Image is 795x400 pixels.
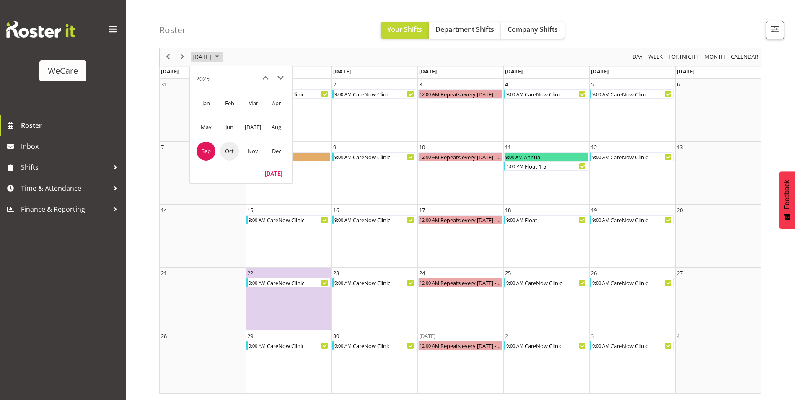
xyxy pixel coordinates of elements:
[419,90,440,98] div: 12:00 AM
[418,89,502,99] div: Repeats every wednesday - Charlotte Courtney Begin From Wednesday, September 3, 2025 at 12:00:00 ...
[501,22,565,39] button: Company Shifts
[505,68,523,75] span: [DATE]
[333,68,351,75] span: [DATE]
[504,278,588,287] div: CareNow Clinic Begin From Thursday, September 25, 2025 at 9:00:00 AM GMT+12:00 Ends At Thursday, ...
[248,341,266,350] div: 9:00 AM
[419,206,425,214] div: 17
[675,268,761,330] td: Saturday, September 27, 2025
[220,118,239,137] span: Jun
[610,341,673,350] div: CareNow Clinic
[677,143,683,151] div: 13
[266,216,330,224] div: CareNow Clinic
[505,216,524,224] div: 9:00 AM
[192,52,212,62] span: [DATE]
[21,203,109,216] span: Finance & Reporting
[352,216,416,224] div: CareNow Clinic
[589,142,675,205] td: Friday, September 12, 2025
[419,278,440,287] div: 12:00 AM
[524,278,588,287] div: CareNow Clinic
[675,330,761,393] td: Saturday, October 4, 2025
[191,52,223,62] button: September 2025
[647,52,664,62] button: Timeline Week
[504,341,588,350] div: CareNow Clinic Begin From Thursday, October 2, 2025 at 9:00:00 AM GMT+13:00 Ends At Thursday, Oct...
[332,152,416,161] div: CareNow Clinic Begin From Tuesday, September 9, 2025 at 9:00:00 AM GMT+12:00 Ends At Tuesday, Sep...
[610,278,673,287] div: CareNow Clinic
[220,142,239,161] span: Oct
[177,52,188,62] button: Next
[160,330,246,393] td: Sunday, September 28, 2025
[610,90,673,98] div: CareNow Clinic
[504,215,588,224] div: Float Begin From Thursday, September 18, 2025 at 9:00:00 AM GMT+12:00 Ends At Thursday, September...
[591,153,610,161] div: 9:00 AM
[417,79,503,142] td: Wednesday, September 3, 2025
[334,341,352,350] div: 9:00 AM
[246,341,330,350] div: CareNow Clinic Begin From Monday, September 29, 2025 at 9:00:00 AM GMT+13:00 Ends At Monday, Sept...
[196,70,210,87] div: title
[505,332,508,340] div: 2
[631,52,644,62] button: Timeline Day
[161,68,179,75] span: [DATE]
[440,90,502,98] div: Repeats every [DATE] - [PERSON_NAME]
[440,278,502,287] div: Repeats every [DATE] - [PERSON_NAME]
[524,162,588,170] div: Float 1-5
[589,79,675,142] td: Friday, September 5, 2025
[591,143,597,151] div: 12
[334,278,352,287] div: 9:00 AM
[418,341,502,350] div: Repeats every wednesday - Charlotte Courtney Begin From Wednesday, October 1, 2025 at 12:00:00 AM...
[677,332,680,340] div: 4
[591,332,594,340] div: 3
[675,79,761,142] td: Saturday, September 6, 2025
[440,153,502,161] div: Repeats every [DATE] - [PERSON_NAME]
[440,216,502,224] div: Repeats every [DATE] - [PERSON_NAME]
[667,52,700,62] button: Fortnight
[418,215,502,224] div: Repeats every wednesday - Charlotte Courtney Begin From Wednesday, September 17, 2025 at 12:00:00...
[783,180,791,209] span: Feedback
[419,143,425,151] div: 10
[161,206,167,214] div: 14
[675,142,761,205] td: Saturday, September 13, 2025
[352,278,416,287] div: CareNow Clinic
[504,89,588,99] div: CareNow Clinic Begin From Thursday, September 4, 2025 at 9:00:00 AM GMT+12:00 Ends At Thursday, S...
[273,70,288,86] button: next month
[21,119,122,132] span: Roster
[331,79,417,142] td: Tuesday, September 2, 2025
[704,52,726,62] span: Month
[505,269,511,277] div: 25
[504,161,588,171] div: Float 1-5 Begin From Thursday, September 11, 2025 at 1:00:00 PM GMT+12:00 Ends At Thursday, Septe...
[161,332,167,340] div: 28
[333,143,336,151] div: 9
[266,341,330,350] div: CareNow Clinic
[419,68,437,75] span: [DATE]
[730,52,760,62] button: Month
[21,140,122,153] span: Inbox
[332,341,416,350] div: CareNow Clinic Begin From Tuesday, September 30, 2025 at 9:00:00 AM GMT+13:00 Ends At Tuesday, Se...
[161,143,164,151] div: 7
[503,205,589,268] td: Thursday, September 18, 2025
[590,278,674,287] div: CareNow Clinic Begin From Friday, September 26, 2025 at 9:00:00 AM GMT+12:00 Ends At Friday, Sept...
[591,80,594,88] div: 5
[160,205,246,268] td: Sunday, September 14, 2025
[505,153,523,161] div: 9:00 AM
[590,341,674,350] div: CareNow Clinic Begin From Friday, October 3, 2025 at 9:00:00 AM GMT+13:00 Ends At Friday, October...
[610,216,673,224] div: CareNow Clinic
[677,80,680,88] div: 6
[331,268,417,330] td: Tuesday, September 23, 2025
[243,142,262,161] span: Nov
[220,94,239,113] span: Feb
[268,153,330,161] div: Other
[352,90,416,98] div: CareNow Clinic
[419,269,425,277] div: 24
[591,341,610,350] div: 9:00 AM
[417,268,503,330] td: Wednesday, September 24, 2025
[418,278,502,287] div: Repeats every wednesday - Charlotte Courtney Begin From Wednesday, September 24, 2025 at 12:00:00...
[21,182,109,195] span: Time & Attendance
[334,153,352,161] div: 9:00 AM
[505,162,524,170] div: 1:00 PM
[503,330,589,393] td: Thursday, October 2, 2025
[505,206,511,214] div: 18
[248,278,266,287] div: 9:00 AM
[419,332,435,340] div: [DATE]
[6,21,75,38] img: Rosterit website logo
[419,216,440,224] div: 12:00 AM
[332,89,416,99] div: CareNow Clinic Begin From Tuesday, September 2, 2025 at 9:00:00 AM GMT+12:00 Ends At Tuesday, Sep...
